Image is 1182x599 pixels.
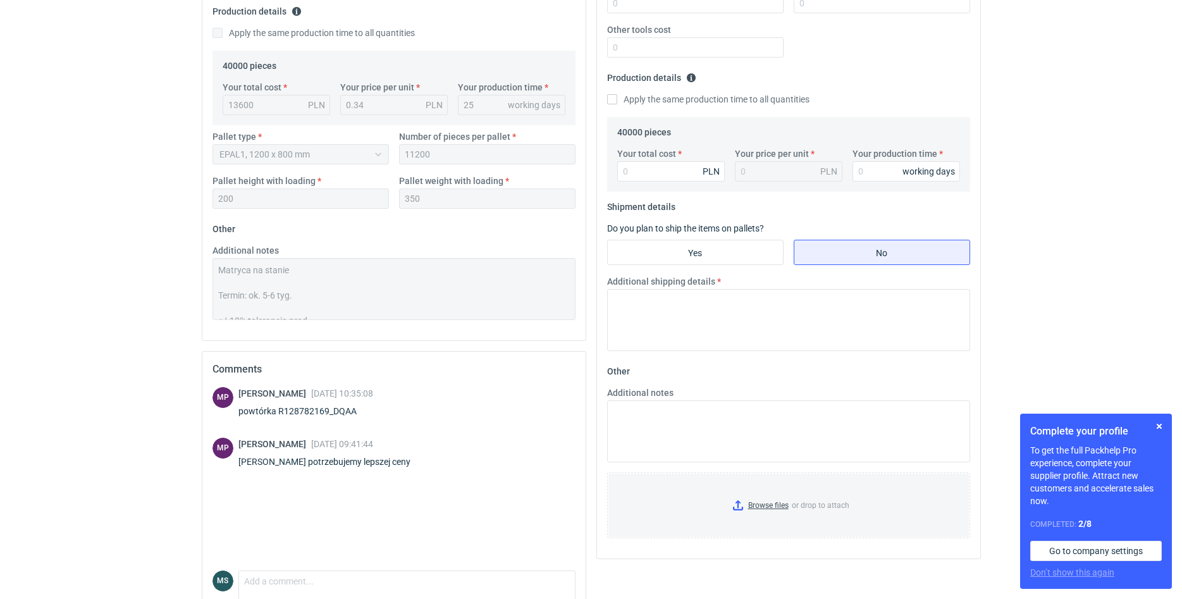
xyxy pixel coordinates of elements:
button: Don’t show this again [1030,566,1114,579]
label: Additional notes [212,244,279,257]
label: Your total cost [223,81,281,94]
div: PLN [308,99,325,111]
label: Pallet weight with loading [399,175,503,187]
label: Your total cost [617,147,676,160]
label: or drop to attach [608,473,970,538]
div: PLN [426,99,443,111]
div: powtórka R128782169_DQAA [238,405,373,417]
input: 0 [617,161,725,182]
input: 0 [607,37,784,58]
label: Your production time [458,81,543,94]
h2: Comments [212,362,576,377]
div: PLN [703,165,720,178]
div: Completed: [1030,517,1162,531]
legend: 40000 pieces [617,122,671,137]
label: Additional shipping details [607,275,715,288]
h1: Complete your profile [1030,424,1162,439]
div: Michał Sokołowski [212,571,233,591]
div: working days [508,99,560,111]
span: [DATE] 10:35:08 [311,388,373,398]
legend: Other [607,361,630,376]
legend: Shipment details [607,197,675,212]
label: No [794,240,970,265]
textarea: Matryca na stanie Termin: ok. 5-6 tyg. +/-10% tolerancja prod. [212,258,576,320]
a: Go to company settings [1030,541,1162,561]
label: Number of pieces per pallet [399,130,510,143]
span: [DATE] 09:41:44 [311,439,373,449]
button: Skip for now [1152,419,1167,434]
legend: Production details [607,68,696,83]
span: [PERSON_NAME] [238,439,311,449]
div: working days [902,165,955,178]
label: Other tools cost [607,23,671,36]
figcaption: MP [212,387,233,408]
label: Additional notes [607,386,674,399]
label: Apply the same production time to all quantities [607,93,810,106]
div: [PERSON_NAME] potrzebujemy lepszej ceny [238,455,426,468]
label: Your price per unit [735,147,809,160]
div: Michał Palasek [212,387,233,408]
span: [PERSON_NAME] [238,388,311,398]
label: Your price per unit [340,81,414,94]
label: Apply the same production time to all quantities [212,27,415,39]
legend: Production details [212,1,302,16]
label: Do you plan to ship the items on pallets? [607,223,764,233]
figcaption: MP [212,438,233,459]
label: Yes [607,240,784,265]
legend: 40000 pieces [223,56,276,71]
div: Michał Palasek [212,438,233,459]
label: Your production time [853,147,937,160]
legend: Other [212,219,235,234]
div: PLN [820,165,837,178]
p: To get the full Packhelp Pro experience, complete your supplier profile. Attract new customers an... [1030,444,1162,507]
label: Pallet height with loading [212,175,316,187]
label: Pallet type [212,130,256,143]
input: 0 [853,161,960,182]
figcaption: MS [212,571,233,591]
strong: 2 / 8 [1078,519,1092,529]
